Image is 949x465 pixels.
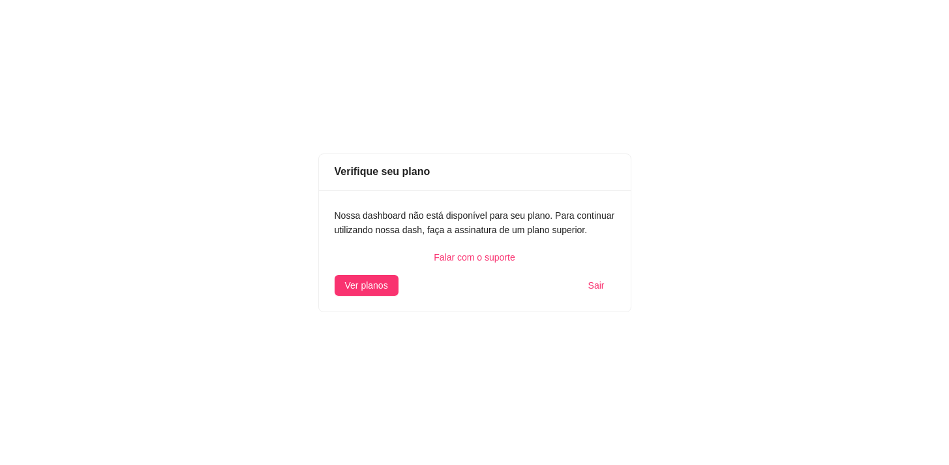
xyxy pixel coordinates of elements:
[345,278,388,293] span: Ver planos
[588,278,605,293] span: Sair
[335,250,615,265] a: Falar com o suporte
[578,275,615,296] button: Sair
[335,275,399,296] button: Ver planos
[335,208,615,237] div: Nossa dashboard não está disponível para seu plano. Para continuar utilizando nossa dash, faça a ...
[335,163,615,180] div: Verifique seu plano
